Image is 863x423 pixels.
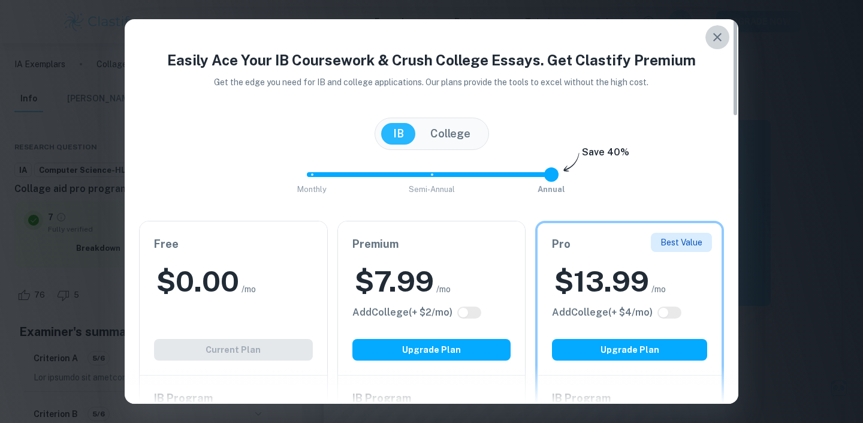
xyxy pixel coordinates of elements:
h2: $ 0.00 [156,262,239,301]
h6: Save 40% [582,145,629,166]
h4: Easily Ace Your IB Coursework & Crush College Essays. Get Clastify Premium [139,49,724,71]
button: Upgrade Plan [552,339,707,361]
button: IB [381,123,416,145]
h6: Click to see all the additional College features. [552,305,653,320]
h2: $ 7.99 [355,262,434,301]
span: Monthly [297,185,327,194]
p: Best Value [660,236,702,249]
h6: Pro [552,236,707,253]
h6: Click to see all the additional College features. [352,305,452,320]
button: Upgrade Plan [352,339,511,361]
h2: $ 13.99 [554,262,649,301]
span: /mo [436,283,451,296]
span: /mo [242,283,256,296]
img: subscription-arrow.svg [563,152,580,173]
span: Annual [538,185,565,194]
button: College [418,123,482,145]
span: Semi-Annual [409,185,455,194]
p: Get the edge you need for IB and college applications. Our plans provide the tools to excel witho... [198,76,666,89]
h6: Premium [352,236,511,253]
span: /mo [651,283,666,296]
h6: Free [154,236,313,253]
